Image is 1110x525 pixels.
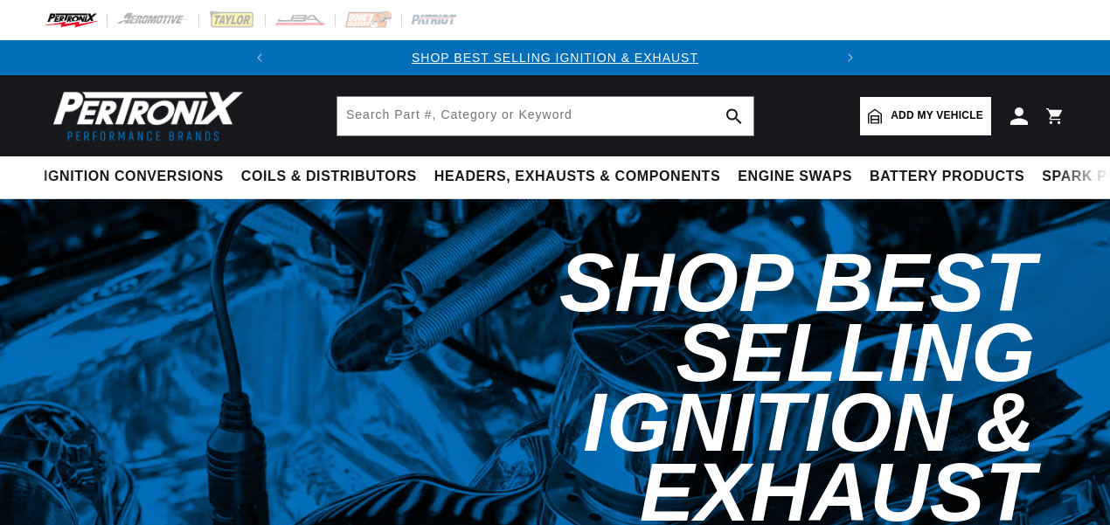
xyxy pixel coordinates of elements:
[729,156,861,197] summary: Engine Swaps
[891,107,983,124] span: Add my vehicle
[434,168,720,186] span: Headers, Exhausts & Components
[232,156,426,197] summary: Coils & Distributors
[277,48,833,67] div: Announcement
[412,51,698,65] a: SHOP BEST SELLING IGNITION & EXHAUST
[242,40,277,75] button: Translation missing: en.sections.announcements.previous_announcement
[44,156,232,197] summary: Ignition Conversions
[277,48,833,67] div: 1 of 2
[861,156,1033,197] summary: Battery Products
[860,97,991,135] a: Add my vehicle
[44,86,245,146] img: Pertronix
[337,97,753,135] input: Search Part #, Category or Keyword
[833,40,868,75] button: Translation missing: en.sections.announcements.next_announcement
[870,168,1024,186] span: Battery Products
[738,168,852,186] span: Engine Swaps
[241,168,417,186] span: Coils & Distributors
[44,168,224,186] span: Ignition Conversions
[426,156,729,197] summary: Headers, Exhausts & Components
[715,97,753,135] button: search button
